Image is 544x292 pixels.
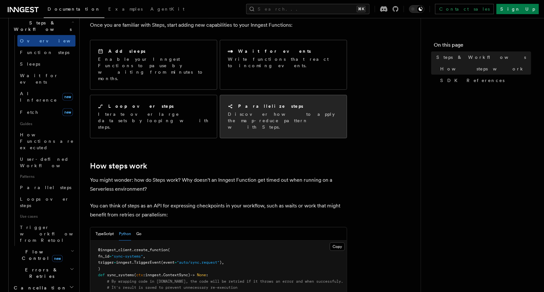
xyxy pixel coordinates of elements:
[143,273,145,277] span: :
[17,70,76,88] a: Wait for events
[436,54,526,60] span: Steps & Workflows
[134,273,136,277] span: (
[434,51,531,63] a: Steps & Workflows
[11,246,76,264] button: Flow Controlnew
[20,61,40,67] span: Sleeps
[90,40,217,90] a: Add sleepsEnable your Inngest Functions to pause by waiting from minutes to months.
[98,260,114,265] span: trigger
[438,63,531,75] a: How steps work
[11,285,67,291] span: Cancellation
[440,66,525,72] span: How steps work
[434,41,531,51] h4: On this page
[98,56,209,82] p: Enable your Inngest Functions to pause by waiting from minutes to months.
[134,248,168,252] span: create_function
[17,222,76,246] a: Trigger workflows from Retool
[206,273,208,277] span: :
[62,108,73,116] span: new
[90,21,347,30] p: Once you are familiar with Steps, start adding new capabilities to your Inngest Functions:
[20,110,39,115] span: Fetch
[150,6,184,12] span: AgentKit
[108,48,146,54] h2: Add sleeps
[20,38,86,43] span: Overview
[108,6,143,12] span: Examples
[438,75,531,86] a: SDK References
[134,260,161,265] span: TriggerEvent
[11,267,70,279] span: Errors & Retries
[357,6,366,12] kbd: ⌘K
[17,106,76,119] a: Fetchnew
[111,254,143,259] span: "sync-systems"
[174,260,177,265] span: =
[104,2,147,17] a: Examples
[17,153,76,171] a: User-defined Workflows
[11,249,71,261] span: Flow Control
[98,254,109,259] span: fn_id
[119,227,131,241] button: Python
[136,227,141,241] button: Go
[17,171,76,182] span: Patterns
[238,48,311,54] h2: Wait for events
[116,260,134,265] span: inngest.
[330,242,345,251] button: Copy
[107,273,134,277] span: sync_systems
[190,273,195,277] span: ->
[11,264,76,282] button: Errors & Retries
[145,273,161,277] span: inngest
[98,111,209,130] p: Iterate over large datasets by looping with steps.
[11,20,72,32] span: Steps & Workflows
[220,95,347,138] a: Parallelize stepsDiscover how to apply the map-reduce pattern with Steps.
[98,267,100,271] span: )
[52,255,63,262] span: new
[90,201,347,219] p: You can think of steps as an API for expressing checkpoints in your workflow, such as waits or wo...
[20,73,58,85] span: Wait for events
[228,111,339,130] p: Discover how to apply the map-reduce pattern with Steps.
[435,4,494,14] a: Contact sales
[161,273,163,277] span: .
[90,176,347,194] p: You might wonder: how do Steps work? Why doesn't an Inngest Function get timed out when running o...
[409,5,424,13] button: Toggle dark mode
[98,248,132,252] span: @inngest_client
[48,6,101,12] span: Documentation
[228,56,339,69] p: Write functions that react to incoming events.
[17,88,76,106] a: AI Inferencenew
[132,248,134,252] span: .
[11,17,76,35] button: Steps & Workflows
[17,58,76,70] a: Sleeps
[107,285,237,290] span: # It's result is saved to prevent unnecessary re-execution
[90,161,147,170] a: How steps work
[440,77,504,84] span: SDK References
[17,35,76,47] a: Overview
[197,273,206,277] span: None
[20,50,69,55] span: Function steps
[62,93,73,101] span: new
[11,35,76,246] div: Steps & Workflows
[20,185,71,190] span: Parallel steps
[168,248,170,252] span: (
[95,227,114,241] button: TypeScript
[20,132,74,150] span: How Functions are executed
[17,47,76,58] a: Function steps
[20,157,78,168] span: User-defined Workflows
[114,260,116,265] span: =
[17,182,76,193] a: Parallel steps
[220,40,347,90] a: Wait for eventsWrite functions that react to incoming events.
[246,4,370,14] button: Search...⌘K
[98,273,105,277] span: def
[238,103,303,109] h2: Parallelize steps
[17,119,76,129] span: Guides
[219,260,224,265] span: ),
[17,211,76,222] span: Use cases
[17,129,76,153] a: How Functions are executed
[107,279,343,284] span: # By wrapping code in [DOMAIN_NAME], the code will be retried if it throws an error and when succ...
[163,273,190,277] span: ContextSync)
[161,260,174,265] span: (event
[108,103,174,109] h2: Loop over steps
[90,95,217,138] a: Loop over stepsIterate over large datasets by looping with steps.
[20,196,69,208] span: Loops over steps
[177,260,219,265] span: "auto/sync.request"
[109,254,111,259] span: =
[136,273,143,277] span: ctx
[44,2,104,18] a: Documentation
[20,225,91,243] span: Trigger workflows from Retool
[17,193,76,211] a: Loops over steps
